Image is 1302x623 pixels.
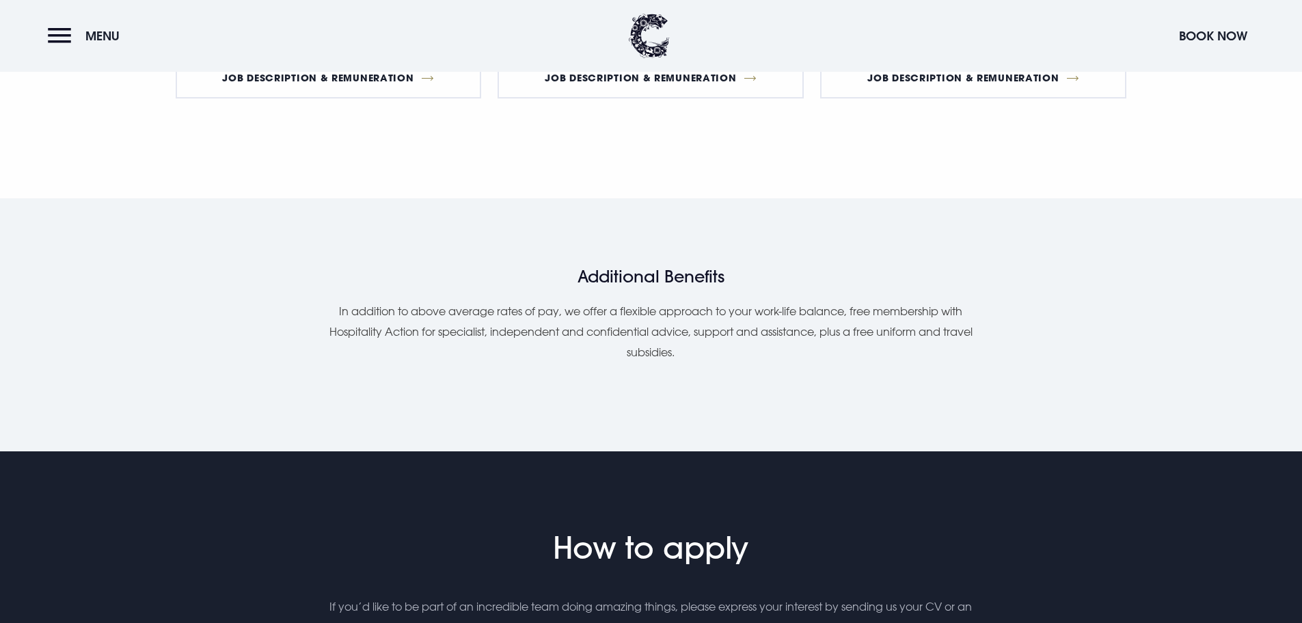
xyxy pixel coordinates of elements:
[256,267,1046,287] h4: Additional Benefits
[325,530,976,566] h2: How to apply
[820,57,1126,98] a: Job Description & Remuneration
[498,57,804,98] a: Job Description & Remuneration
[48,21,126,51] button: Menu
[629,14,670,58] img: Clandeboye Lodge
[1172,21,1254,51] button: Book Now
[85,28,120,44] span: Menu
[176,57,482,98] a: Job Description & Remuneration
[325,301,976,363] p: In addition to above average rates of pay, we offer a flexible approach to your work-life balance...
